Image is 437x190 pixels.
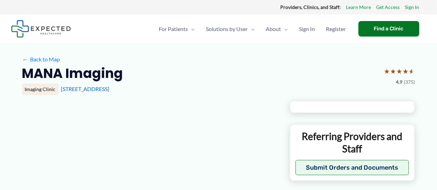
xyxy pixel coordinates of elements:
[405,3,419,12] a: Sign In
[248,17,255,41] span: Menu Toggle
[396,78,403,87] span: 4.9
[299,17,315,41] span: Sign In
[154,17,201,41] a: For PatientsMenu Toggle
[384,65,390,78] span: ★
[403,65,409,78] span: ★
[409,65,415,78] span: ★
[358,21,419,37] a: Find a Clinic
[22,54,60,64] a: ←Back to Map
[295,160,409,175] button: Submit Orders and Documents
[397,65,403,78] span: ★
[201,17,261,41] a: Solutions by UserMenu Toggle
[22,65,123,82] h2: MANA Imaging
[159,17,188,41] span: For Patients
[294,17,321,41] a: Sign In
[326,17,346,41] span: Register
[404,78,415,87] span: (375)
[11,20,71,38] img: Expected Healthcare Logo - side, dark font, small
[261,17,294,41] a: AboutMenu Toggle
[154,17,352,41] nav: Primary Site Navigation
[266,17,281,41] span: About
[22,83,58,95] div: Imaging Clinic
[281,4,341,10] strong: Providers, Clinics, and Staff:
[61,86,110,92] a: [STREET_ADDRESS]
[390,65,397,78] span: ★
[376,3,400,12] a: Get Access
[321,17,352,41] a: Register
[295,130,409,155] p: Referring Providers and Staff
[206,17,248,41] span: Solutions by User
[22,56,29,62] span: ←
[188,17,195,41] span: Menu Toggle
[281,17,288,41] span: Menu Toggle
[346,3,371,12] a: Learn More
